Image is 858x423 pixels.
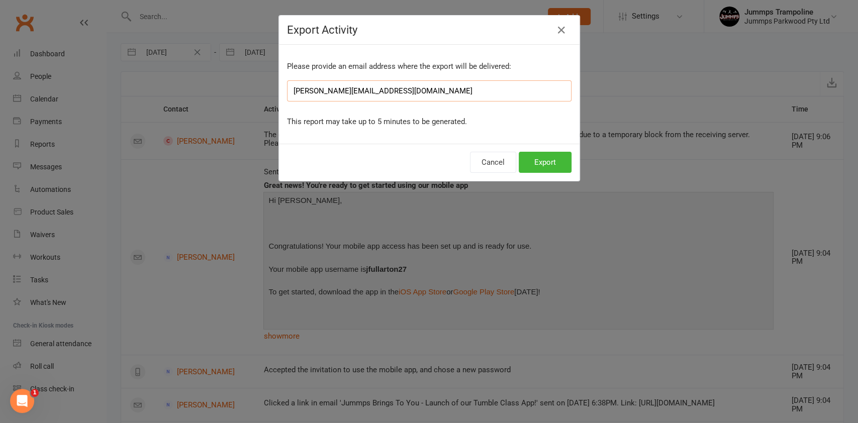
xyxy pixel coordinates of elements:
p: Please provide an email address where the export will be delivered: [287,60,571,72]
a: Close [553,22,569,38]
p: This report may take up to 5 minutes to be generated. [287,116,571,128]
iframe: Intercom live chat [10,389,34,413]
button: Export [519,152,571,173]
h4: Export Activity [287,24,571,36]
span: 1 [31,389,39,397]
button: Cancel [470,152,516,173]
